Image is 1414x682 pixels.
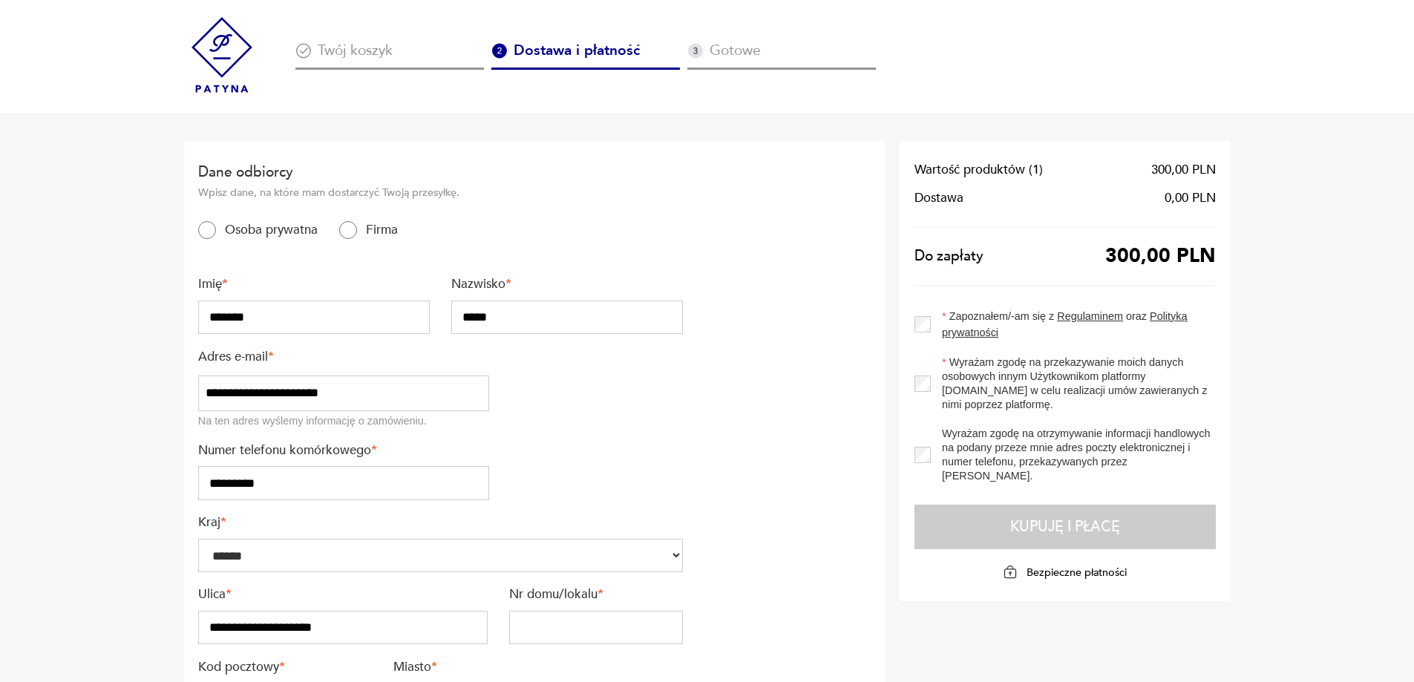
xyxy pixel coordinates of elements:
span: 300,00 PLN [1105,249,1216,263]
label: Nazwisko [451,276,683,293]
label: Zapoznałem/-am się z oraz [931,308,1216,341]
span: Dostawa [914,191,963,205]
label: Adres e-mail [198,349,489,366]
p: Bezpieczne płatności [1027,565,1127,580]
span: Do zapłaty [914,249,983,263]
span: 300,00 PLN [1151,163,1216,177]
div: Dostawa i płatność [491,43,680,70]
img: Ikona [295,43,311,59]
label: Miasto [393,659,683,676]
span: 0,00 PLN [1165,191,1216,205]
div: Twój koszyk [295,43,484,70]
img: Ikona kłódki [1003,565,1018,580]
img: Patyna - sklep z meblami i dekoracjami vintage [184,17,260,93]
span: Wartość produktów ( 1 ) [914,163,1043,177]
label: Nr domu/lokalu [509,586,683,603]
label: Ulica [198,586,488,603]
a: Regulaminem [1057,310,1123,322]
img: Ikona [491,43,507,59]
p: Wpisz dane, na które mam dostarczyć Twoją przesyłkę. [198,186,683,200]
img: Ikona [687,43,703,59]
label: Firma [357,222,398,239]
div: Na ten adres wyślemy informację o zamówieniu. [198,414,489,428]
label: Numer telefonu komórkowego [198,442,489,459]
label: Wyrażam zgodę na przekazywanie moich danych osobowych innym Użytkownikom platformy [DOMAIN_NAME] ... [931,355,1216,413]
label: Kraj [198,514,683,531]
label: Imię [198,276,430,293]
label: Wyrażam zgodę na otrzymywanie informacji handlowych na podany przeze mnie adres poczty elektronic... [931,427,1216,484]
label: Kod pocztowy [198,659,372,676]
h2: Dane odbiorcy [198,163,683,182]
label: Osoba prywatna [216,222,318,239]
div: Gotowe [687,43,876,70]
